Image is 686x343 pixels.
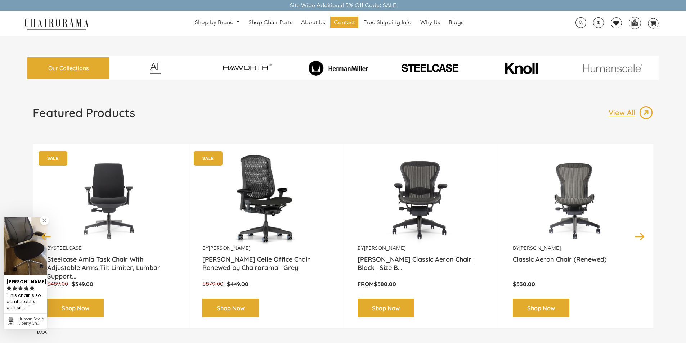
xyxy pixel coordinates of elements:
span: Shop Chair Parts [248,19,292,26]
a: Herman Miller Classic Aeron Chair | Black | Size B (Renewed) - chairorama Herman Miller Classic A... [358,155,484,245]
a: About Us [297,17,329,28]
span: Blogs [449,19,463,26]
img: Amia Chair by chairorama.com [47,155,173,245]
span: $449.00 [227,280,248,288]
p: by [358,245,484,252]
p: From [358,280,484,288]
svg: rating icon full [30,286,35,291]
span: $489.00 [47,280,68,287]
a: Classic Aeron Chair (Renewed) [513,255,639,273]
text: SALE [47,156,58,161]
img: image_8_173eb7e0-7579-41b4-bc8e-4ba0b8ba93e8.png [294,60,382,76]
img: image_7_14f0750b-d084-457f-979a-a1ab9f6582c4.png [203,58,291,78]
a: Classic Aeron Chair (Renewed) - chairorama Classic Aeron Chair (Renewed) - chairorama [513,155,639,245]
div: Human Scale Liberty Chair (Renewed) - Black [18,317,44,326]
a: [PERSON_NAME] [364,245,405,251]
button: Previous [40,230,53,243]
span: Free Shipping Info [363,19,412,26]
img: Herman Miller Classic Aeron Chair | Black | Size B (Renewed) - chairorama [358,155,484,245]
a: Why Us [417,17,444,28]
svg: rating icon full [18,286,23,291]
span: About Us [301,19,325,26]
p: View All [609,108,639,117]
a: Shop Chair Parts [245,17,296,28]
p: by [202,245,328,252]
a: Shop Now [358,299,414,318]
a: [PERSON_NAME] [209,245,250,251]
img: Classic Aeron Chair (Renewed) - chairorama [513,155,639,245]
div: [PERSON_NAME] [6,276,44,285]
img: chairorama [21,17,93,30]
img: image_10_1.png [489,62,554,75]
span: Contact [334,19,355,26]
button: Next [633,230,646,243]
a: Shop by Brand [191,17,244,28]
text: SALE [202,156,214,161]
a: View All [609,105,653,120]
a: Our Collections [27,57,109,79]
a: Shop Now [513,299,569,318]
a: Steelcase [54,245,82,251]
p: by [513,245,639,252]
svg: rating icon full [24,286,29,291]
a: Shop Now [202,299,259,318]
img: Marianne R. review of Human Scale Liberty Chair (Renewed) - Black [4,217,47,275]
img: Herman Miller Celle Office Chair Renewed by Chairorama | Grey - chairorama [202,155,328,245]
a: [PERSON_NAME] Classic Aeron Chair | Black | Size B... [358,255,484,273]
h1: Featured Products [33,105,135,120]
img: WhatsApp_Image_2024-07-12_at_16.23.01.webp [629,17,640,28]
a: Herman Miller Celle Office Chair Renewed by Chairorama | Grey - chairorama Herman Miller Celle Of... [202,155,328,245]
a: Amia Chair by chairorama.com Renewed Amia Chair chairorama.com [47,155,173,245]
a: Steelcase Amia Task Chair With Adjustable Arms,Tilt Limiter, Lumbar Support... [47,255,173,273]
a: Shop Now [47,299,104,318]
span: $879.00 [202,280,223,287]
span: $530.00 [513,280,535,288]
img: image_13.png [639,105,653,120]
p: by [47,245,173,252]
div: This chair is so comfortable, I can sit it in for hours without hurting.... [6,292,44,312]
span: $349.00 [72,280,93,288]
img: image_11.png [569,64,657,73]
span: $580.00 [374,280,396,288]
svg: rating icon full [6,286,12,291]
a: Contact [330,17,358,28]
nav: DesktopNavigation [123,17,535,30]
a: [PERSON_NAME] Celle Office Chair Renewed by Chairorama | Grey [202,255,328,273]
img: image_12.png [135,63,175,74]
img: PHOTO-2024-07-09-00-53-10-removebg-preview.png [386,63,474,73]
a: Blogs [445,17,467,28]
a: Featured Products [33,105,135,126]
a: Free Shipping Info [360,17,415,28]
span: Why Us [420,19,440,26]
a: [PERSON_NAME] [519,245,561,251]
svg: rating icon full [12,286,17,291]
